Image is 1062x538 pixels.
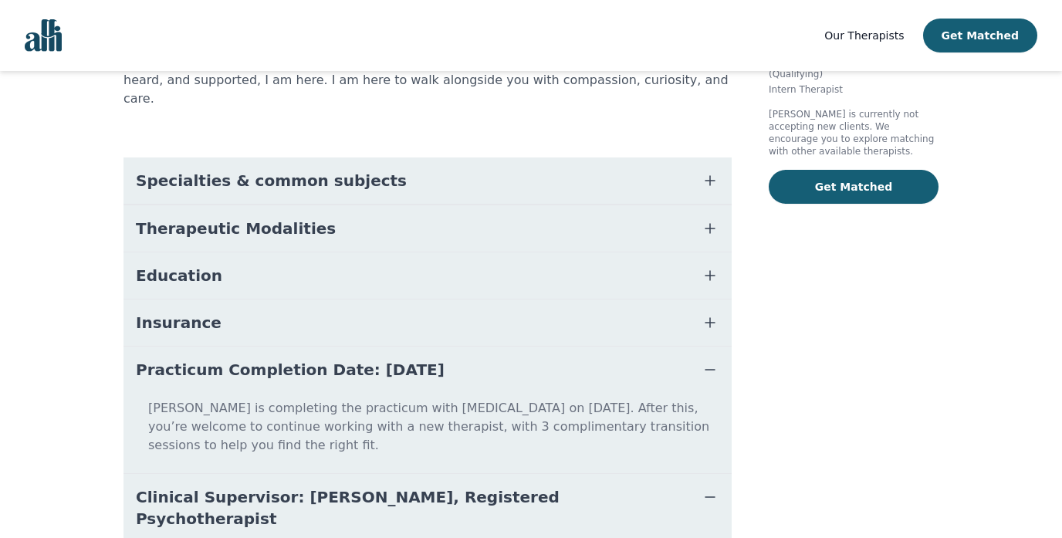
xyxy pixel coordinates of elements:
[123,157,732,204] button: Specialties & common subjects
[769,83,939,96] p: Intern Therapist
[136,486,682,530] span: Clinical Supervisor: [PERSON_NAME], Registered Psychotherapist
[824,29,904,42] span: Our Therapists
[769,170,939,204] button: Get Matched
[25,19,62,52] img: alli logo
[136,170,407,191] span: Specialties & common subjects
[123,347,732,393] button: Practicum Completion Date: [DATE]
[123,52,732,108] p: If you are carrying a lot emotionally, mentally, or physically, and are seeking a space to be see...
[136,218,336,239] span: Therapeutic Modalities
[130,399,725,467] p: [PERSON_NAME] is completing the practicum with [MEDICAL_DATA] on [DATE]. After this, you’re welco...
[136,265,222,286] span: Education
[136,359,445,381] span: Practicum Completion Date: [DATE]
[923,19,1037,52] button: Get Matched
[123,299,732,346] button: Insurance
[824,26,904,45] a: Our Therapists
[136,312,222,333] span: Insurance
[123,205,732,252] button: Therapeutic Modalities
[769,108,939,157] p: [PERSON_NAME] is currently not accepting new clients. We encourage you to explore matching with o...
[123,252,732,299] button: Education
